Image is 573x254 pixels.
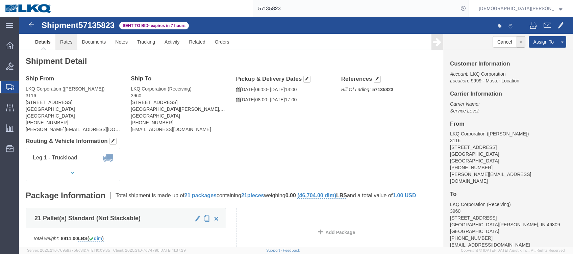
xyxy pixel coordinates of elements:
[159,248,186,252] span: [DATE] 11:37:29
[5,3,52,14] img: logo
[27,248,110,252] span: Server: 2025.21.0-769a9a7b8c3
[479,5,554,12] span: Kristen Lund
[83,248,110,252] span: [DATE] 10:09:35
[253,0,458,17] input: Search for shipment number, reference number
[113,248,186,252] span: Client: 2025.21.0-7d7479b
[19,17,573,247] iframe: FS Legacy Container
[266,248,283,252] a: Support
[478,4,564,12] button: [DEMOGRAPHIC_DATA][PERSON_NAME]
[461,248,565,253] span: Copyright © [DATE]-[DATE] Agistix Inc., All Rights Reserved
[283,248,300,252] a: Feedback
